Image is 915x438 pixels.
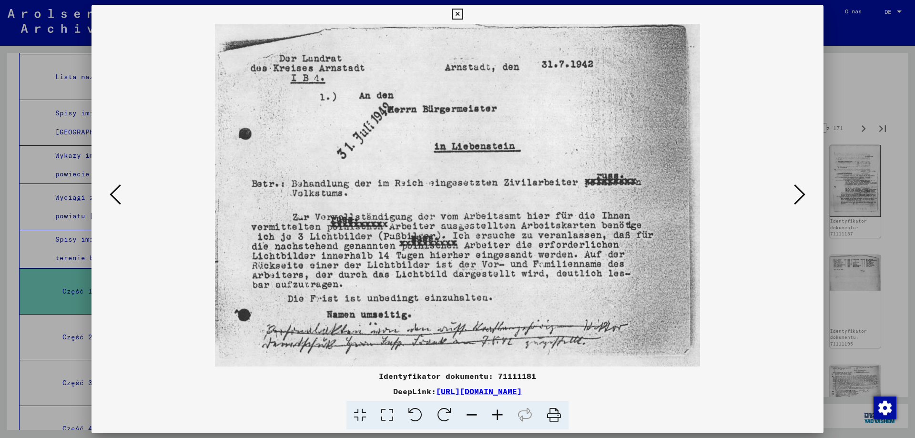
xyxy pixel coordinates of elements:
[215,24,700,367] img: 001.jpg
[874,397,896,419] img: Zmiana zgody
[393,387,436,396] font: DeepLink:
[873,396,896,419] div: Zmiana zgody
[379,371,536,381] font: Identyfikator dokumentu: 71111181
[436,387,522,396] a: [URL][DOMAIN_NAME]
